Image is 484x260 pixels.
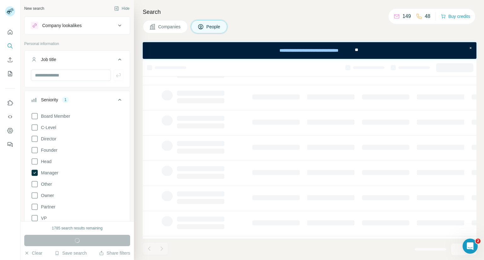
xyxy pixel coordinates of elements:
button: Clear [24,250,42,256]
button: Dashboard [5,125,15,136]
button: Buy credits [441,12,470,21]
p: 149 [402,13,411,20]
span: Head [38,158,51,165]
div: Company lookalikes [42,22,82,29]
p: 48 [425,13,430,20]
button: My lists [5,68,15,79]
span: Founder [38,147,57,153]
iframe: Intercom live chat [463,239,478,254]
button: Job title [25,52,130,70]
span: Partner [38,204,55,210]
button: Save search [55,250,87,256]
span: Manager [38,170,58,176]
span: 2 [475,239,481,244]
button: Quick start [5,26,15,38]
div: New search [24,6,44,11]
span: Board Member [38,113,70,119]
div: Seniority [41,97,58,103]
button: Use Surfe API [5,111,15,122]
span: VP [38,215,47,221]
button: Use Surfe on LinkedIn [5,97,15,109]
button: Share filters [99,250,130,256]
button: Seniority1 [25,92,130,110]
span: Director [38,136,56,142]
div: Job title [41,56,56,63]
span: Companies [158,24,181,30]
button: Company lookalikes [25,18,130,33]
button: Enrich CSV [5,54,15,65]
h4: Search [143,8,476,16]
button: Feedback [5,139,15,150]
span: Owner [38,192,54,199]
div: 1 [62,97,69,103]
span: Other [38,181,52,187]
span: C-Level [38,124,56,131]
button: Search [5,40,15,52]
p: Personal information [24,41,130,47]
div: 1785 search results remaining [52,225,103,231]
iframe: Banner [143,42,476,59]
button: Hide [110,4,134,13]
span: People [206,24,221,30]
